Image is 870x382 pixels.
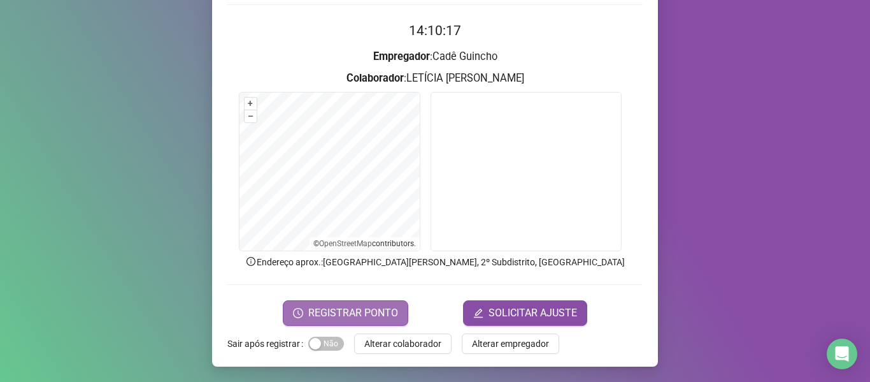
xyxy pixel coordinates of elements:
[245,98,257,110] button: +
[227,70,643,87] h3: : LETÍCIA [PERSON_NAME]
[313,239,416,248] li: © contributors.
[473,308,483,318] span: edit
[227,255,643,269] p: Endereço aprox. : [GEOGRAPHIC_DATA][PERSON_NAME], 2º Subdistrito, [GEOGRAPHIC_DATA]
[472,337,549,351] span: Alterar empregador
[308,305,398,321] span: REGISTRAR PONTO
[364,337,441,351] span: Alterar colaborador
[462,334,559,354] button: Alterar empregador
[354,334,452,354] button: Alterar colaborador
[283,300,408,326] button: REGISTRAR PONTO
[293,308,303,318] span: clock-circle
[346,72,404,84] strong: Colaborador
[373,50,430,62] strong: Empregador
[227,334,308,354] label: Sair após registrar
[227,48,643,65] h3: : Cadê Guincho
[245,110,257,122] button: –
[827,339,857,369] div: Open Intercom Messenger
[319,239,372,248] a: OpenStreetMap
[409,23,461,38] time: 14:10:17
[488,305,577,321] span: SOLICITAR AJUSTE
[245,256,257,267] span: info-circle
[463,300,587,326] button: editSOLICITAR AJUSTE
